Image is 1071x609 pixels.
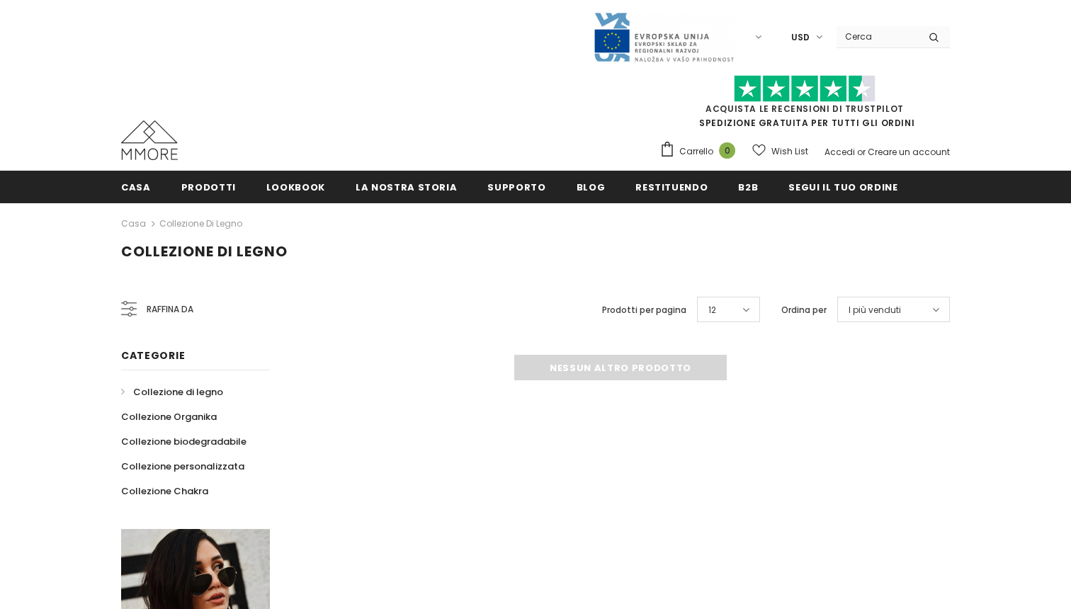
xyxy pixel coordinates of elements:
[738,181,758,194] span: B2B
[734,75,875,103] img: Fidati di Pilot Stars
[159,217,242,229] a: Collezione di legno
[147,302,193,317] span: Raffina da
[577,171,606,203] a: Blog
[788,171,897,203] a: Segui il tuo ordine
[181,171,236,203] a: Prodotti
[487,171,545,203] a: supporto
[679,144,713,159] span: Carrello
[121,404,217,429] a: Collezione Organika
[121,171,151,203] a: Casa
[868,146,950,158] a: Creare un account
[487,181,545,194] span: supporto
[121,380,223,404] a: Collezione di legno
[635,181,708,194] span: Restituendo
[181,181,236,194] span: Prodotti
[121,479,208,503] a: Collezione Chakra
[121,215,146,232] a: Casa
[593,11,735,63] img: Javni Razpis
[121,410,217,423] span: Collezione Organika
[121,120,178,160] img: Casi MMORE
[121,241,288,261] span: Collezione di legno
[738,171,758,203] a: B2B
[659,81,950,129] span: SPEDIZIONE GRATUITA PER TUTTI GLI ORDINI
[121,454,244,479] a: Collezione personalizzata
[121,181,151,194] span: Casa
[771,144,808,159] span: Wish List
[266,171,325,203] a: Lookbook
[824,146,855,158] a: Accedi
[121,460,244,473] span: Collezione personalizzata
[849,303,901,317] span: I più venduti
[705,103,904,115] a: Acquista le recensioni di TrustPilot
[356,171,457,203] a: La nostra storia
[266,181,325,194] span: Lookbook
[752,139,808,164] a: Wish List
[577,181,606,194] span: Blog
[121,348,185,363] span: Categorie
[837,26,918,47] input: Search Site
[708,303,716,317] span: 12
[857,146,866,158] span: or
[635,171,708,203] a: Restituendo
[791,30,810,45] span: USD
[781,303,827,317] label: Ordina per
[133,385,223,399] span: Collezione di legno
[121,484,208,498] span: Collezione Chakra
[719,142,735,159] span: 0
[356,181,457,194] span: La nostra storia
[593,30,735,42] a: Javni Razpis
[121,435,246,448] span: Collezione biodegradabile
[788,181,897,194] span: Segui il tuo ordine
[602,303,686,317] label: Prodotti per pagina
[659,141,742,162] a: Carrello 0
[121,429,246,454] a: Collezione biodegradabile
